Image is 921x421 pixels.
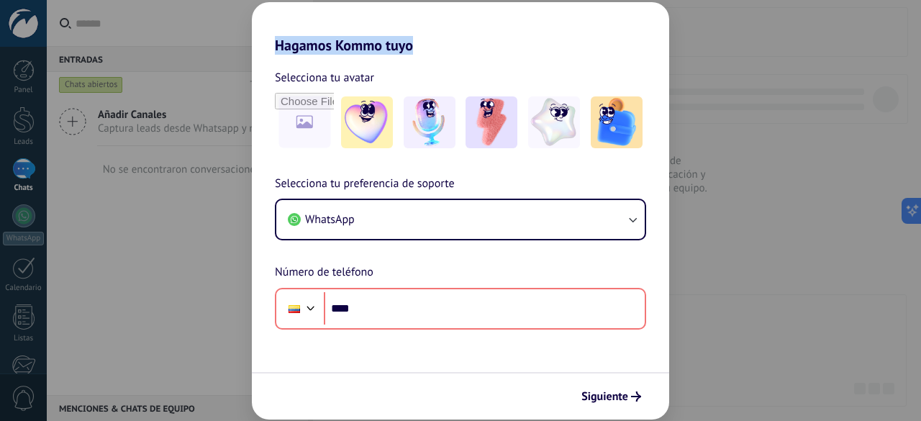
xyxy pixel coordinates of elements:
[275,263,373,282] span: Número de teléfono
[341,96,393,148] img: -1.jpeg
[275,68,374,87] span: Selecciona tu avatar
[275,175,455,194] span: Selecciona tu preferencia de soporte
[281,294,308,324] div: Ecuador: + 593
[591,96,643,148] img: -5.jpeg
[305,212,355,227] span: WhatsApp
[276,200,645,239] button: WhatsApp
[575,384,648,409] button: Siguiente
[528,96,580,148] img: -4.jpeg
[581,391,628,402] span: Siguiente
[252,2,669,54] h2: Hagamos Kommo tuyo
[404,96,455,148] img: -2.jpeg
[466,96,517,148] img: -3.jpeg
